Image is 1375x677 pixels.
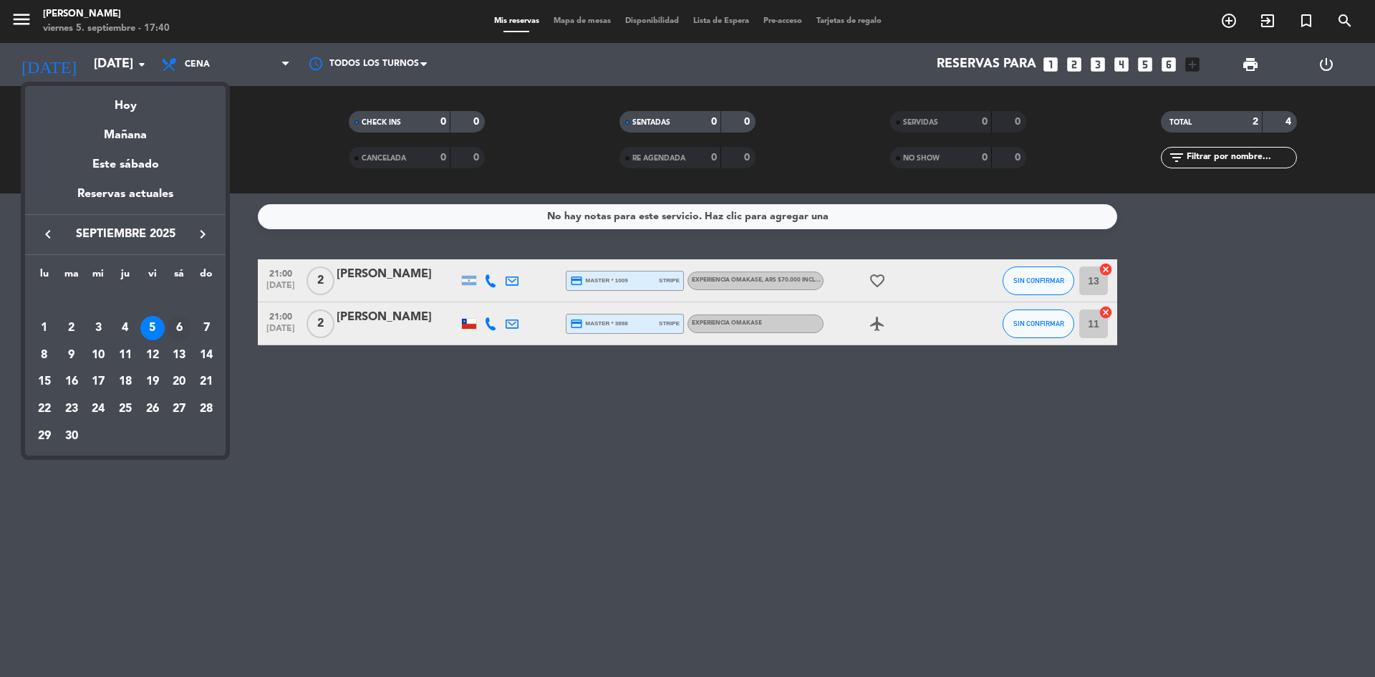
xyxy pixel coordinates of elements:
[59,343,84,368] div: 9
[25,86,226,115] div: Hoy
[31,423,58,450] td: 29 de septiembre de 2025
[113,397,137,421] div: 25
[85,315,112,342] td: 3 de septiembre de 2025
[86,316,110,340] div: 3
[194,370,218,394] div: 21
[39,226,57,243] i: keyboard_arrow_left
[112,266,139,288] th: jueves
[193,266,220,288] th: domingo
[58,315,85,342] td: 2 de septiembre de 2025
[194,226,211,243] i: keyboard_arrow_right
[86,370,110,394] div: 17
[32,316,57,340] div: 1
[59,397,84,421] div: 23
[86,397,110,421] div: 24
[35,225,61,244] button: keyboard_arrow_left
[31,287,220,315] td: SEP.
[31,395,58,423] td: 22 de septiembre de 2025
[32,397,57,421] div: 22
[194,397,218,421] div: 28
[167,370,191,394] div: 20
[167,397,191,421] div: 27
[140,370,165,394] div: 19
[25,185,226,214] div: Reservas actuales
[32,343,57,368] div: 8
[166,315,193,342] td: 6 de septiembre de 2025
[85,368,112,395] td: 17 de septiembre de 2025
[139,395,166,423] td: 26 de septiembre de 2025
[113,316,137,340] div: 4
[166,368,193,395] td: 20 de septiembre de 2025
[31,368,58,395] td: 15 de septiembre de 2025
[112,368,139,395] td: 18 de septiembre de 2025
[112,342,139,369] td: 11 de septiembre de 2025
[113,370,137,394] div: 18
[193,342,220,369] td: 14 de septiembre de 2025
[112,395,139,423] td: 25 de septiembre de 2025
[139,315,166,342] td: 5 de septiembre de 2025
[31,266,58,288] th: lunes
[61,225,190,244] span: septiembre 2025
[58,368,85,395] td: 16 de septiembre de 2025
[25,115,226,145] div: Mañana
[58,266,85,288] th: martes
[31,342,58,369] td: 8 de septiembre de 2025
[113,343,137,368] div: 11
[86,343,110,368] div: 10
[140,343,165,368] div: 12
[59,424,84,448] div: 30
[59,316,84,340] div: 2
[31,315,58,342] td: 1 de septiembre de 2025
[59,370,84,394] div: 16
[112,315,139,342] td: 4 de septiembre de 2025
[166,395,193,423] td: 27 de septiembre de 2025
[32,370,57,394] div: 15
[167,343,191,368] div: 13
[193,368,220,395] td: 21 de septiembre de 2025
[194,343,218,368] div: 14
[85,266,112,288] th: miércoles
[139,342,166,369] td: 12 de septiembre de 2025
[193,315,220,342] td: 7 de septiembre de 2025
[58,423,85,450] td: 30 de septiembre de 2025
[190,225,216,244] button: keyboard_arrow_right
[166,266,193,288] th: sábado
[58,395,85,423] td: 23 de septiembre de 2025
[194,316,218,340] div: 7
[140,316,165,340] div: 5
[25,145,226,185] div: Este sábado
[85,342,112,369] td: 10 de septiembre de 2025
[139,368,166,395] td: 19 de septiembre de 2025
[58,342,85,369] td: 9 de septiembre de 2025
[139,266,166,288] th: viernes
[85,395,112,423] td: 24 de septiembre de 2025
[167,316,191,340] div: 6
[140,397,165,421] div: 26
[32,424,57,448] div: 29
[193,395,220,423] td: 28 de septiembre de 2025
[166,342,193,369] td: 13 de septiembre de 2025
